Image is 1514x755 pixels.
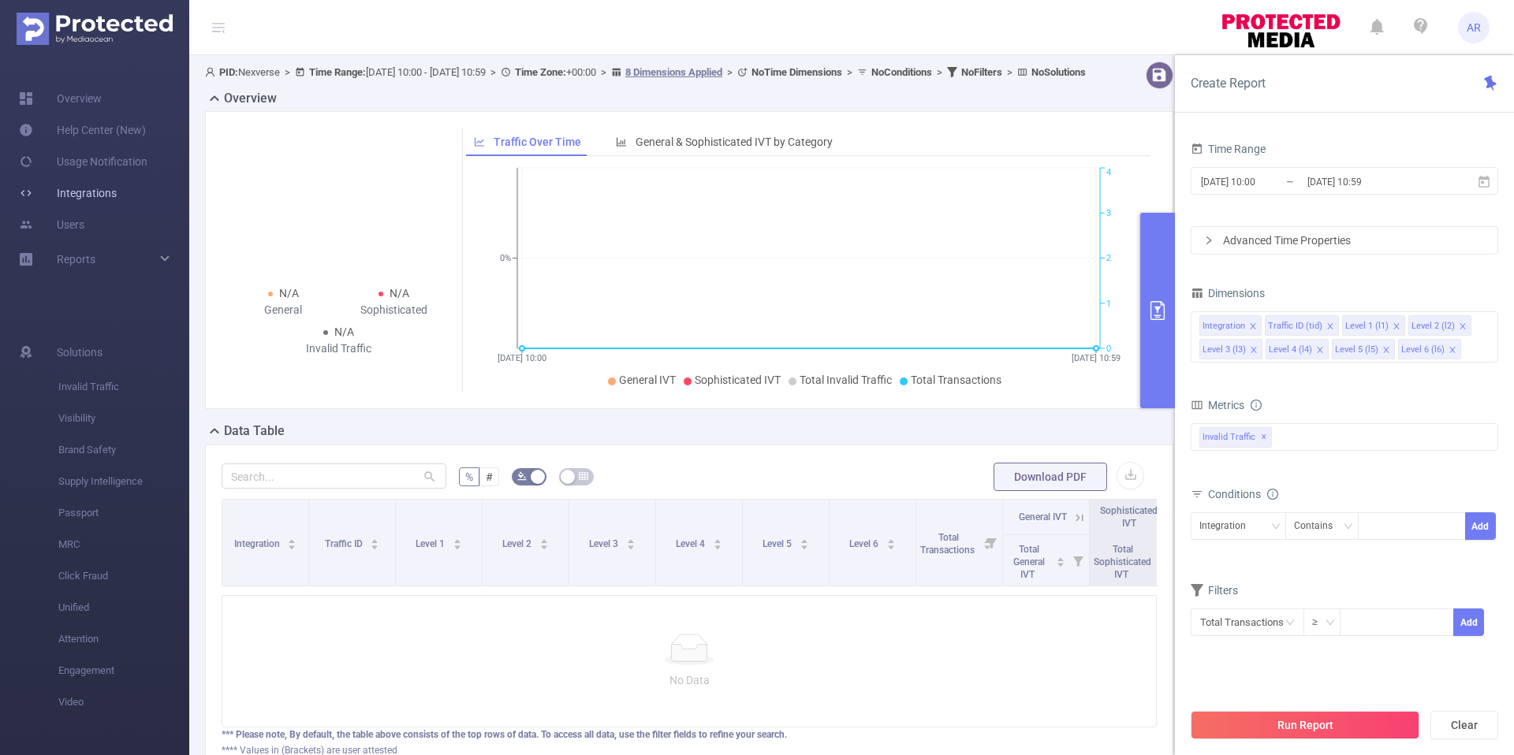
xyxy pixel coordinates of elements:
[626,543,635,548] i: icon: caret-down
[1251,400,1262,411] i: icon: info-circle
[1267,489,1278,500] i: icon: info-circle
[1106,299,1111,309] tspan: 1
[911,374,1001,386] span: Total Transactions
[1203,316,1245,337] div: Integration
[465,470,473,483] span: %
[279,287,299,299] span: N/A
[57,337,103,368] span: Solutions
[1106,168,1111,178] tspan: 4
[625,66,722,78] u: 8 Dimensions Applied
[57,244,95,275] a: Reports
[1411,316,1455,337] div: Level 2 (l2)
[920,532,977,556] span: Total Transactions
[1100,505,1158,529] span: Sophisticated IVT
[1199,171,1327,192] input: Start date
[283,340,394,357] div: Invalid Traffic
[886,543,895,548] i: icon: caret-down
[1393,322,1400,332] i: icon: close
[676,538,707,549] span: Level 4
[339,302,450,318] div: Sophisticated
[235,671,1143,689] p: No Data
[579,471,588,481] i: icon: table
[1249,322,1257,332] i: icon: close
[494,136,581,148] span: Traffic Over Time
[224,422,285,441] h2: Data Table
[695,374,781,386] span: Sophisticated IVT
[474,136,485,147] i: icon: line-chart
[288,537,296,541] i: icon: caret-up
[1265,315,1339,336] li: Traffic ID (tid)
[1203,340,1246,360] div: Level 3 (l3)
[1459,322,1467,332] i: icon: close
[1056,555,1065,564] div: Sort
[390,287,409,299] span: N/A
[234,538,282,549] span: Integration
[763,538,794,549] span: Level 5
[19,83,102,114] a: Overview
[589,538,621,549] span: Level 3
[17,13,173,45] img: Protected Media
[871,66,932,78] b: No Conditions
[1013,544,1045,580] span: Total General IVT
[619,374,676,386] span: General IVT
[842,66,857,78] span: >
[1316,346,1324,355] i: icon: close
[416,538,447,549] span: Level 1
[1465,512,1496,540] button: Add
[596,66,611,78] span: >
[800,374,892,386] span: Total Invalid Traffic
[626,537,636,546] div: Sort
[288,543,296,548] i: icon: caret-down
[453,537,461,541] i: icon: caret-up
[57,253,95,266] span: Reports
[19,114,146,146] a: Help Center (New)
[539,537,548,541] i: icon: caret-up
[205,66,1086,78] span: Nexverse [DATE] 10:00 - [DATE] 10:59 +00:00
[58,623,189,655] span: Attention
[1401,340,1445,360] div: Level 6 (l6)
[932,66,947,78] span: >
[1154,535,1176,586] i: Filter menu
[1199,339,1262,359] li: Level 3 (l3)
[1031,66,1086,78] b: No Solutions
[1306,171,1434,192] input: End date
[713,543,722,548] i: icon: caret-down
[58,529,189,560] span: MRC
[486,66,501,78] span: >
[713,537,722,546] div: Sort
[1408,315,1471,336] li: Level 2 (l2)
[58,466,189,497] span: Supply Intelligence
[224,89,277,108] h2: Overview
[58,434,189,466] span: Brand Safety
[58,655,189,686] span: Engagement
[280,66,295,78] span: >
[1204,236,1214,245] i: icon: right
[1208,488,1278,500] span: Conditions
[1449,346,1456,355] i: icon: close
[1326,618,1335,629] i: icon: down
[800,537,808,541] i: icon: caret-up
[453,537,462,546] div: Sort
[1294,513,1344,539] div: Contains
[1019,511,1067,523] span: General IVT
[1382,346,1390,355] i: icon: close
[19,177,117,209] a: Integrations
[1072,353,1121,363] tspan: [DATE] 10:59
[1261,428,1267,447] span: ✕
[19,209,84,240] a: Users
[1191,584,1238,597] span: Filters
[539,543,548,548] i: icon: caret-down
[334,325,354,338] span: N/A
[486,470,493,483] span: #
[722,66,737,78] span: >
[1335,340,1378,360] div: Level 5 (l5)
[287,537,296,546] div: Sort
[1268,316,1322,337] div: Traffic ID (tid)
[1191,143,1266,155] span: Time Range
[1199,315,1262,336] li: Integration
[205,67,219,77] i: icon: user
[886,537,896,546] div: Sort
[800,537,809,546] div: Sort
[58,497,189,529] span: Passport
[502,538,534,549] span: Level 2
